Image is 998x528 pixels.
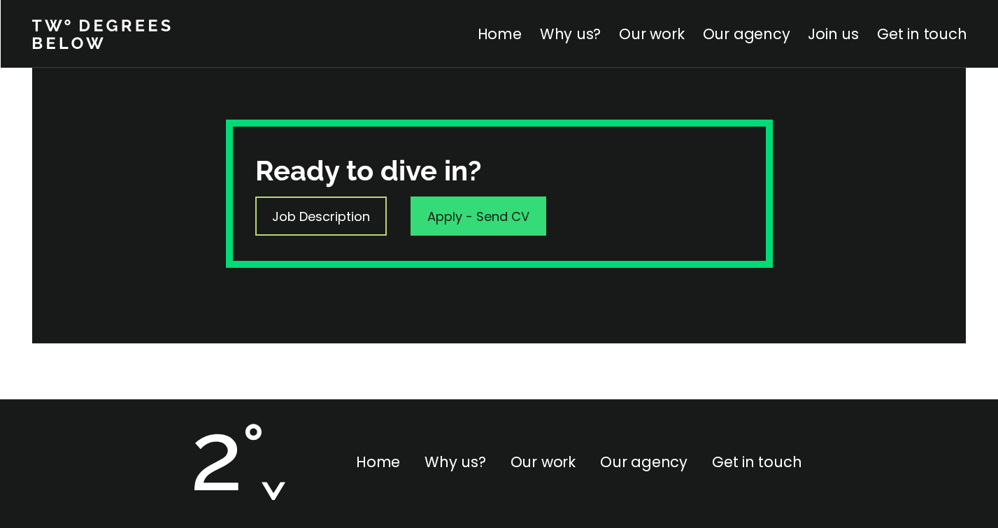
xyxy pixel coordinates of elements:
a: Home [356,452,400,472]
a: Job Description [255,197,387,236]
h3: Ready to dive in? [255,152,481,190]
p: Job Description [272,207,370,226]
a: Apply - Send CV [411,197,546,236]
a: Our agency [600,452,687,472]
a: Get in touch [712,452,801,472]
a: Our work [511,452,576,472]
a: Our work [619,24,684,44]
a: Our agency [702,24,790,44]
a: Home [477,24,521,44]
a: Why us? [425,452,486,472]
p: Apply - Send CV [427,207,529,226]
a: Get in touch [877,24,967,44]
a: Join us [808,24,859,44]
a: Why us? [539,24,601,44]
